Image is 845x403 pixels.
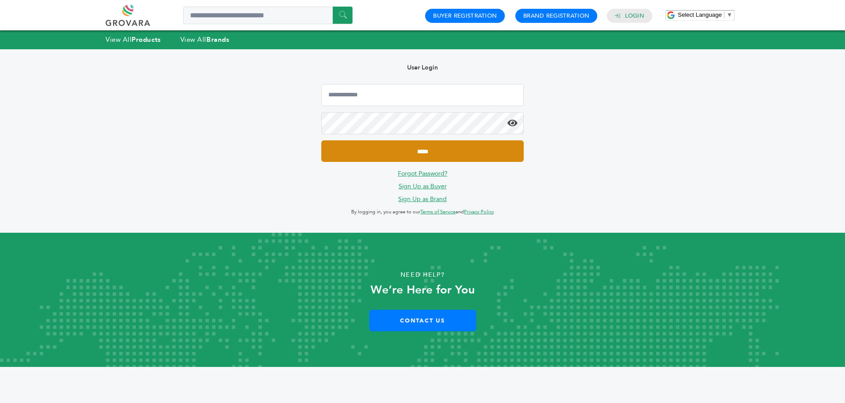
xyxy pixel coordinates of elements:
[132,35,161,44] strong: Products
[464,209,494,215] a: Privacy Policy
[369,310,476,331] a: Contact Us
[371,282,475,298] strong: We’re Here for You
[724,11,724,18] span: ​
[321,207,524,217] p: By logging in, you agree to our and
[398,169,448,178] a: Forgot Password?
[42,268,803,282] p: Need Help?
[106,35,161,44] a: View AllProducts
[420,209,456,215] a: Terms of Service
[321,84,524,106] input: Email Address
[183,7,353,24] input: Search a product or brand...
[433,12,497,20] a: Buyer Registration
[625,12,644,20] a: Login
[398,195,447,203] a: Sign Up as Brand
[399,182,447,191] a: Sign Up as Buyer
[407,63,438,72] b: User Login
[678,11,732,18] a: Select Language​
[206,35,229,44] strong: Brands
[678,11,722,18] span: Select Language
[321,112,524,134] input: Password
[523,12,589,20] a: Brand Registration
[727,11,732,18] span: ▼
[180,35,230,44] a: View AllBrands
